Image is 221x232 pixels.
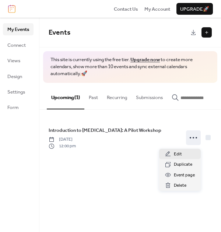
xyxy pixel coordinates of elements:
[174,151,182,158] span: Edit
[7,73,22,80] span: Design
[7,88,25,96] span: Settings
[49,136,76,143] span: [DATE]
[144,5,170,13] a: My Account
[50,56,210,77] span: This site is currently using the free tier. to create more calendars, show more than 10 events an...
[3,23,34,35] a: My Events
[180,6,209,13] span: Upgrade 🚀
[3,101,34,113] a: Form
[131,83,167,109] button: Submissions
[8,5,15,13] img: logo
[7,104,19,111] span: Form
[3,39,34,51] a: Connect
[49,26,70,39] span: Events
[49,127,161,134] span: Introduction to [MEDICAL_DATA]: A Pilot Workshop
[7,57,20,64] span: Views
[84,83,102,109] button: Past
[174,182,186,189] span: Delete
[114,6,138,13] span: Contact Us
[3,70,34,82] a: Design
[130,55,160,64] a: Upgrade now
[144,6,170,13] span: My Account
[174,172,195,179] span: Event page
[7,26,29,33] span: My Events
[3,86,34,98] a: Settings
[49,126,161,134] a: Introduction to [MEDICAL_DATA]: A Pilot Workshop
[102,83,131,109] button: Recurring
[47,83,84,109] button: Upcoming (1)
[49,143,76,150] span: 12:00 pm
[7,42,26,49] span: Connect
[176,3,213,15] button: Upgrade🚀
[3,55,34,66] a: Views
[174,161,192,168] span: Duplicate
[114,5,138,13] a: Contact Us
